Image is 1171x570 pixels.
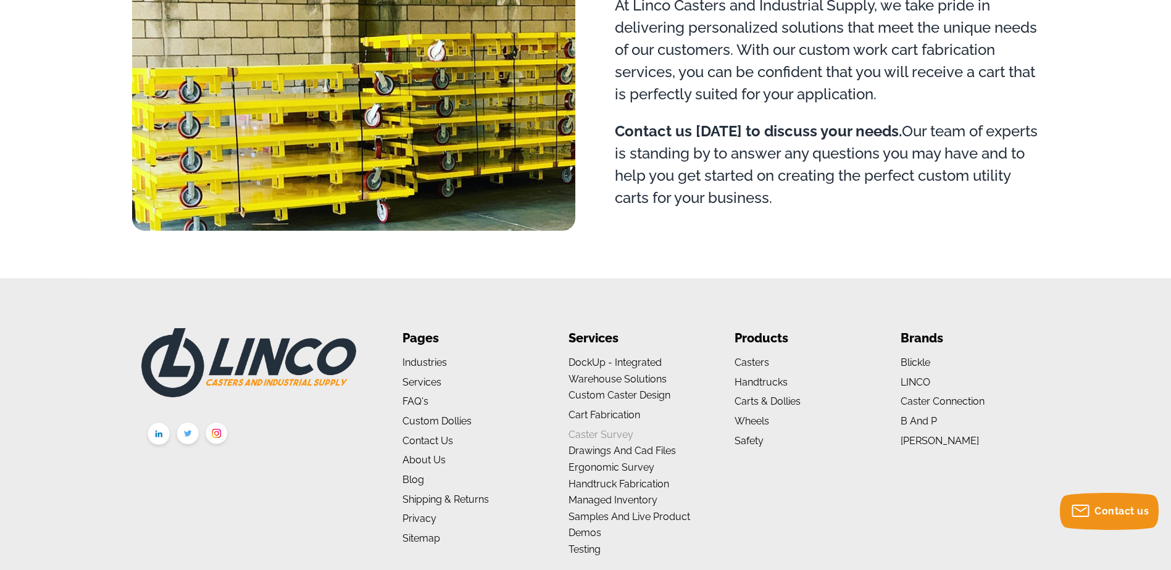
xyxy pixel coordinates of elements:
[402,494,489,505] a: Shipping & Returns
[402,532,440,544] a: Sitemap
[615,122,902,140] strong: Contact us [DATE] to discuss your needs.
[735,328,864,349] li: Products
[569,328,698,349] li: Services
[402,376,441,388] a: Services
[569,429,633,440] a: Caster Survey
[402,513,436,524] a: Privacy
[1094,505,1149,517] span: Contact us
[901,376,930,388] a: LINCO
[735,357,769,368] a: Casters
[735,376,788,388] a: Handtrucks
[402,454,446,466] a: About us
[569,389,670,401] a: Custom Caster Design
[569,409,640,421] a: Cart Fabrication
[402,415,472,427] a: Custom Dollies
[569,494,657,506] a: Managed Inventory
[402,435,453,447] a: Contact Us
[1060,493,1159,530] button: Contact us
[141,328,356,397] img: LINCO CASTERS & INDUSTRIAL SUPPLY
[173,420,202,450] img: twitter.png
[901,328,1030,349] li: Brands
[402,357,447,368] a: Industries
[569,543,601,555] a: Testing
[402,474,424,485] a: Blog
[901,357,930,368] a: Blickle
[615,120,1040,209] p: Our team of experts is standing by to answer any questions you may have and to help you get start...
[735,435,764,447] a: Safety
[569,478,669,490] a: Handtruck Fabrication
[901,435,979,447] a: [PERSON_NAME]
[569,357,667,385] a: DockUp - Integrated Warehouse Solutions
[402,395,428,407] a: FAQ's
[569,461,654,473] a: Ergonomic Survey
[202,420,231,450] img: instagram.png
[735,415,769,427] a: Wheels
[402,328,531,349] li: Pages
[569,445,676,456] a: Drawings and Cad Files
[569,511,690,539] a: Samples and Live Product Demos
[144,420,173,451] img: linkedin.png
[901,395,985,407] a: Caster Connection
[901,415,937,427] a: B and P
[735,395,801,407] a: Carts & Dollies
